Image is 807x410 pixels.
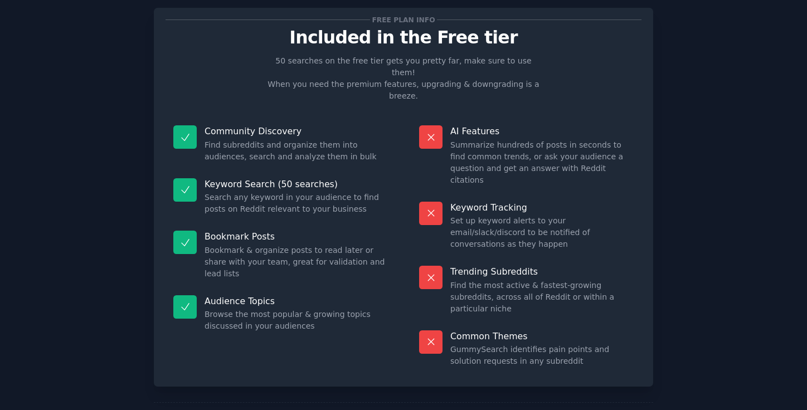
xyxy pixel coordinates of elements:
p: Audience Topics [205,295,388,307]
p: Trending Subreddits [450,266,634,277]
p: Bookmark Posts [205,231,388,242]
dd: Search any keyword in your audience to find posts on Reddit relevant to your business [205,192,388,215]
p: AI Features [450,125,634,137]
p: Keyword Search (50 searches) [205,178,388,190]
span: Free plan info [370,14,437,26]
dd: Browse the most popular & growing topics discussed in your audiences [205,309,388,332]
p: Keyword Tracking [450,202,634,213]
dd: GummySearch identifies pain points and solution requests in any subreddit [450,344,634,367]
dd: Find subreddits and organize them into audiences, search and analyze them in bulk [205,139,388,163]
p: Community Discovery [205,125,388,137]
dd: Summarize hundreds of posts in seconds to find common trends, or ask your audience a question and... [450,139,634,186]
p: 50 searches on the free tier gets you pretty far, make sure to use them! When you need the premiu... [263,55,544,102]
p: Included in the Free tier [166,28,641,47]
dd: Bookmark & organize posts to read later or share with your team, great for validation and lead lists [205,245,388,280]
dd: Find the most active & fastest-growing subreddits, across all of Reddit or within a particular niche [450,280,634,315]
dd: Set up keyword alerts to your email/slack/discord to be notified of conversations as they happen [450,215,634,250]
p: Common Themes [450,330,634,342]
